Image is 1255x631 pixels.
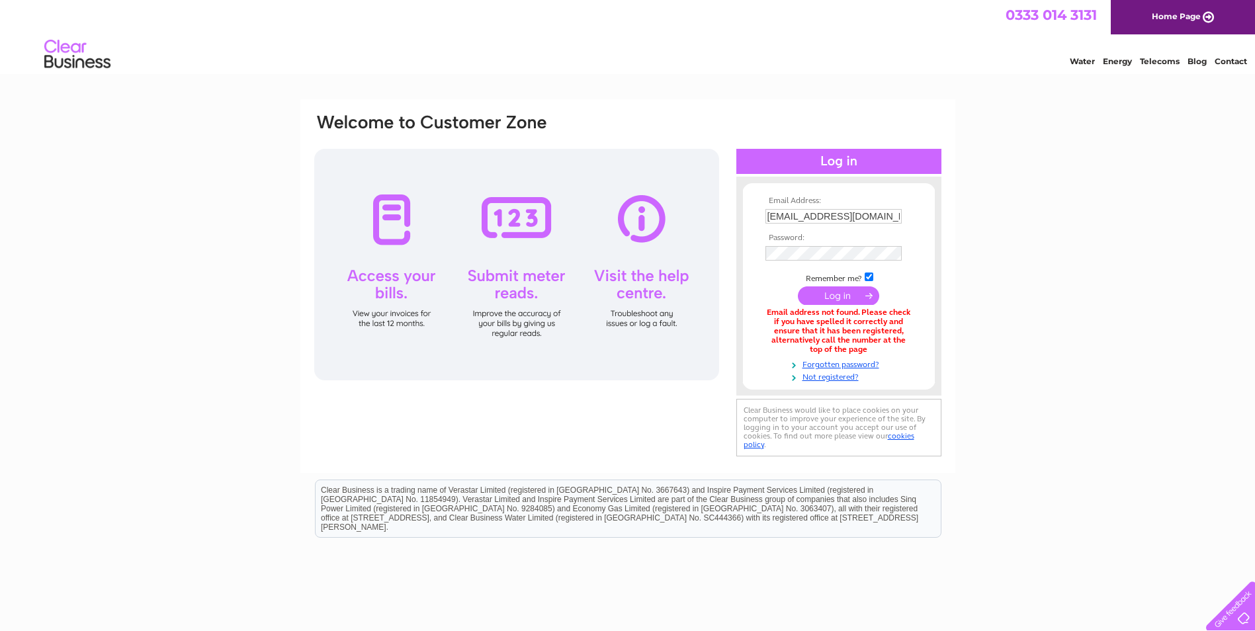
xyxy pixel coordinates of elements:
a: Water [1070,56,1095,66]
div: Email address not found. Please check if you have spelled it correctly and ensure that it has bee... [765,308,912,354]
input: Submit [798,286,879,305]
a: Forgotten password? [765,357,916,370]
a: Telecoms [1140,56,1180,66]
a: Energy [1103,56,1132,66]
a: 0333 014 3131 [1006,7,1097,23]
a: Contact [1215,56,1247,66]
div: Clear Business would like to place cookies on your computer to improve your experience of the sit... [736,399,941,456]
a: cookies policy [744,431,914,449]
td: Remember me? [762,271,916,284]
th: Email Address: [762,196,916,206]
a: Blog [1188,56,1207,66]
img: logo.png [44,34,111,75]
div: Clear Business is a trading name of Verastar Limited (registered in [GEOGRAPHIC_DATA] No. 3667643... [316,7,941,64]
a: Not registered? [765,370,916,382]
th: Password: [762,233,916,243]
